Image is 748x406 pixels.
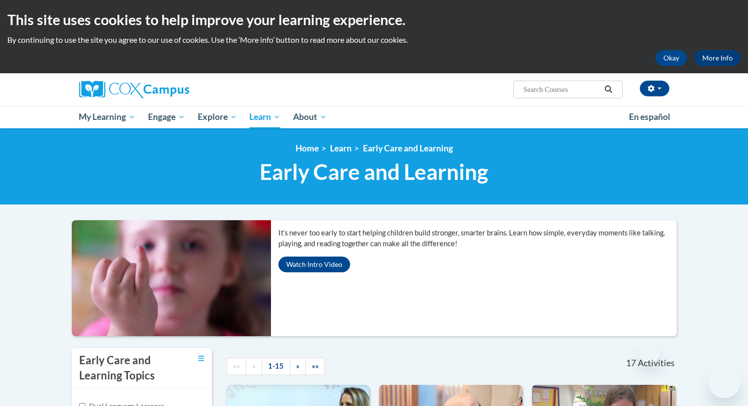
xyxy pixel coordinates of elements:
a: 1-15 [262,358,290,375]
span: « [252,362,256,370]
a: About [287,106,333,128]
span: My Learning [79,111,135,123]
h2: This site uses cookies to help improve your learning experience. [7,10,741,29]
img: Cox Campus [79,81,189,98]
a: Next [290,358,306,375]
span: Explore [198,111,237,123]
iframe: Button to launch messaging window [709,367,740,398]
span: En español [629,112,670,122]
span: »» [312,362,319,370]
span: «« [233,362,240,370]
iframe: Close message [640,343,659,363]
input: Search Courses [522,84,601,95]
a: More Info [694,50,741,66]
a: Home [296,143,319,153]
span: Early Care and Learning [260,159,488,185]
span: Engage [148,111,185,123]
h3: Early Care and Learning Topics [79,353,173,383]
a: En español [623,107,677,127]
span: 17 [626,358,636,369]
a: Learn [243,106,287,128]
span: About [293,111,327,123]
button: Okay [656,50,687,66]
button: Search [601,84,616,95]
a: End [305,358,325,375]
a: Early Care and Learning [363,143,453,153]
a: Begining [227,358,246,375]
button: Account Settings [640,81,669,96]
a: Previous [246,358,262,375]
span: » [296,362,299,370]
a: Explore [191,106,243,128]
p: It’s never too early to start helping children build stronger, smarter brains. Learn how simple, ... [278,228,677,249]
div: Main menu [64,106,684,128]
p: By continuing to use the site you agree to our use of cookies. Use the ‘More info’ button to read... [7,34,741,45]
a: Learn [330,143,352,153]
span: Activities [638,358,675,369]
a: Engage [142,106,191,128]
a: Cox Campus [79,81,266,98]
a: Toggle collapse [198,353,205,364]
a: My Learning [73,106,142,128]
span: Learn [249,111,280,123]
button: Watch Intro Video [278,257,350,272]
